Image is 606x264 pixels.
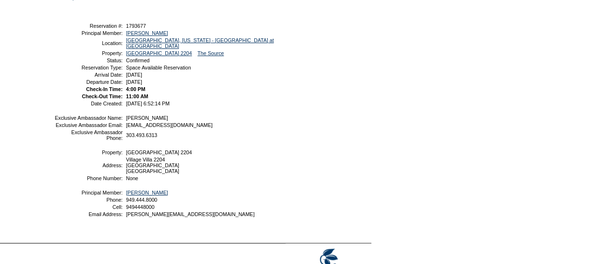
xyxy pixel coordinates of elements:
[126,197,157,203] span: 949.444.8000
[126,132,157,138] span: 303.493.6313
[126,93,148,99] span: 11:00 AM
[126,101,170,106] span: [DATE] 6:52:14 PM
[54,211,123,217] td: Email Address:
[126,122,213,128] span: [EMAIL_ADDRESS][DOMAIN_NAME]
[126,79,142,85] span: [DATE]
[54,129,123,141] td: Exclusive Ambassador Phone:
[126,149,192,155] span: [GEOGRAPHIC_DATA] 2204
[126,175,138,181] span: None
[126,211,254,217] span: [PERSON_NAME][EMAIL_ADDRESS][DOMAIN_NAME]
[54,57,123,63] td: Status:
[54,79,123,85] td: Departure Date:
[126,190,168,195] a: [PERSON_NAME]
[126,50,192,56] a: [GEOGRAPHIC_DATA] 2204
[126,30,168,36] a: [PERSON_NAME]
[126,57,149,63] span: Confirmed
[126,23,146,29] span: 1793677
[197,50,224,56] a: The Source
[126,115,168,121] span: [PERSON_NAME]
[126,65,191,70] span: Space Available Reservation
[54,122,123,128] td: Exclusive Ambassador Email:
[54,101,123,106] td: Date Created:
[54,50,123,56] td: Property:
[126,204,154,210] span: 9494448000
[86,86,123,92] strong: Check-In Time:
[54,23,123,29] td: Reservation #:
[54,190,123,195] td: Principal Member:
[126,72,142,78] span: [DATE]
[54,204,123,210] td: Cell:
[126,157,179,174] span: Village Villa 2204 [GEOGRAPHIC_DATA] [GEOGRAPHIC_DATA]
[54,197,123,203] td: Phone:
[54,175,123,181] td: Phone Number:
[54,72,123,78] td: Arrival Date:
[126,37,274,49] a: [GEOGRAPHIC_DATA], [US_STATE] - [GEOGRAPHIC_DATA] at [GEOGRAPHIC_DATA]
[54,157,123,174] td: Address:
[54,149,123,155] td: Property:
[54,37,123,49] td: Location:
[54,115,123,121] td: Exclusive Ambassador Name:
[82,93,123,99] strong: Check-Out Time:
[126,86,145,92] span: 4:00 PM
[54,65,123,70] td: Reservation Type:
[54,30,123,36] td: Principal Member:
